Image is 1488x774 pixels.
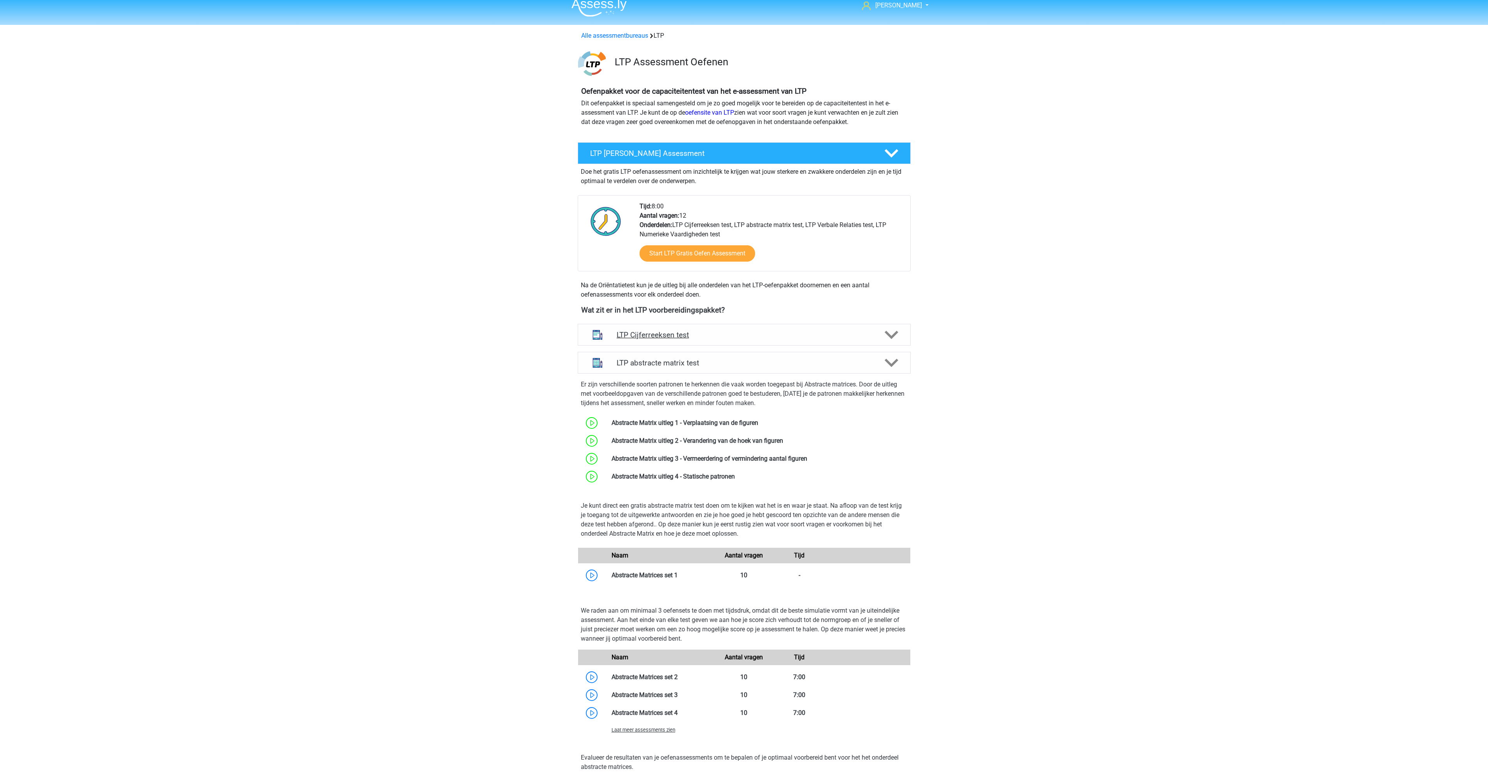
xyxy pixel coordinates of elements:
a: oefensite van LTP [685,109,734,116]
a: LTP [PERSON_NAME] Assessment [575,142,914,164]
div: Abstracte Matrices set 2 [606,673,717,682]
div: Abstracte Matrices set 4 [606,708,717,718]
img: Klok [586,202,626,241]
span: Laat meer assessments zien [612,727,675,733]
h4: LTP abstracte matrix test [617,358,871,367]
div: Abstracte Matrices set 3 [606,690,717,700]
b: Oefenpakket voor de capaciteitentest van het e-assessment van LTP [581,87,806,96]
div: Abstracte Matrix uitleg 2 - Verandering van de hoek van figuren [606,436,910,446]
p: Dit oefenpakket is speciaal samengesteld om je zo goed mogelijk voor te bereiden op de capaciteit... [581,99,907,127]
div: Naam [606,551,717,560]
img: cijferreeksen [587,325,608,345]
div: 8:00 12 LTP Cijferreeksen test, LTP abstracte matrix test, LTP Verbale Relaties test, LTP Numerie... [634,202,910,271]
h3: LTP Assessment Oefenen [615,56,904,68]
div: Doe het gratis LTP oefenassessment om inzichtelijk te krijgen wat jouw sterkere en zwakkere onder... [578,164,911,186]
div: Abstracte Matrices set 1 [606,571,717,580]
b: Tijd: [640,203,652,210]
div: Abstracte Matrix uitleg 3 - Vermeerdering of vermindering aantal figuren [606,454,910,463]
a: abstracte matrices LTP abstracte matrix test [575,352,914,374]
a: Start LTP Gratis Oefen Assessment [640,245,755,262]
a: cijferreeksen LTP Cijferreeksen test [575,324,914,346]
img: abstracte matrices [587,353,608,373]
a: Alle assessmentbureaus [581,32,648,39]
h4: Wat zit er in het LTP voorbereidingspakket? [581,306,907,314]
a: [PERSON_NAME] [859,1,923,10]
div: LTP [578,31,910,40]
b: Onderdelen: [640,221,672,229]
div: Naam [606,653,717,662]
img: ltp.png [578,50,606,77]
span: [PERSON_NAME] [875,2,922,9]
p: Evalueer de resultaten van je oefenassessments om te bepalen of je optimaal voorbereid bent voor ... [581,753,908,772]
b: Aantal vragen: [640,212,679,219]
div: Tijd [772,551,827,560]
div: Na de Oriëntatietest kun je de uitleg bij alle onderdelen van het LTP-oefenpakket doornemen en ee... [578,281,911,299]
div: Abstracte Matrix uitleg 4 - Statische patronen [606,472,910,481]
h4: LTP [PERSON_NAME] Assessment [590,149,872,158]
div: Tijd [772,653,827,662]
p: Er zijn verschillende soorten patronen te herkennen die vaak worden toegepast bij Abstracte matri... [581,380,908,408]
div: Aantal vragen [716,653,771,662]
p: We raden aan om minimaal 3 oefensets te doen met tijdsdruk, omdat dit de beste simulatie vormt va... [581,606,908,643]
div: Abstracte Matrix uitleg 1 - Verplaatsing van de figuren [606,418,910,428]
div: Aantal vragen [716,551,771,560]
h4: LTP Cijferreeksen test [617,330,871,339]
p: Je kunt direct een gratis abstracte matrix test doen om te kijken wat het is en waar je staat. Na... [581,501,908,538]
